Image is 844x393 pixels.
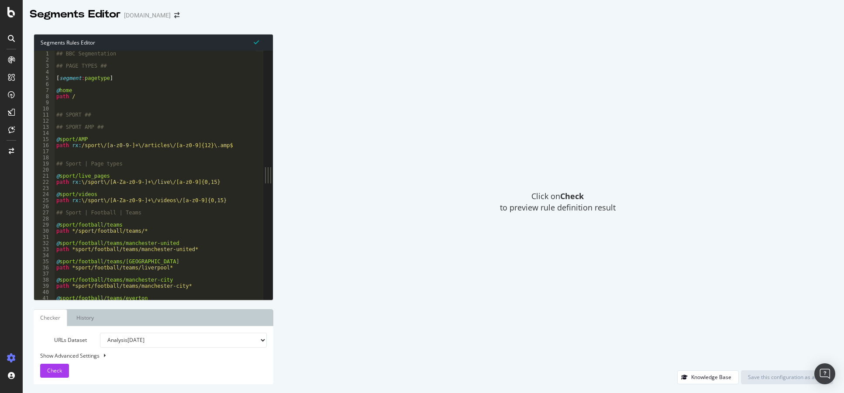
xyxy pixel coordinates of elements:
[560,191,584,201] strong: Check
[34,106,55,112] div: 10
[34,179,55,185] div: 22
[254,38,259,46] span: Syntax is valid
[677,373,739,381] a: Knowledge Base
[34,173,55,179] div: 21
[34,210,55,216] div: 27
[691,373,731,381] div: Knowledge Base
[34,216,55,222] div: 28
[34,197,55,203] div: 25
[34,118,55,124] div: 12
[34,148,55,155] div: 17
[40,364,69,378] button: Check
[34,75,55,81] div: 5
[748,373,826,381] div: Save this configuration as active
[34,87,55,93] div: 7
[34,203,55,210] div: 26
[34,333,93,348] label: URLs Dataset
[34,252,55,259] div: 34
[69,309,101,326] a: History
[34,136,55,142] div: 15
[34,222,55,228] div: 29
[34,167,55,173] div: 20
[741,370,833,384] button: Save this configuration as active
[34,34,273,51] div: Segments Rules Editor
[34,295,55,301] div: 41
[34,277,55,283] div: 38
[34,81,55,87] div: 6
[34,112,55,118] div: 11
[34,191,55,197] div: 24
[34,240,55,246] div: 32
[34,124,55,130] div: 13
[34,228,55,234] div: 30
[500,191,616,213] span: Click on to preview rule definition result
[30,7,121,22] div: Segments Editor
[47,367,62,374] span: Check
[34,246,55,252] div: 33
[34,63,55,69] div: 3
[34,185,55,191] div: 23
[814,363,835,384] div: Open Intercom Messenger
[34,57,55,63] div: 2
[34,161,55,167] div: 19
[677,370,739,384] button: Knowledge Base
[34,259,55,265] div: 35
[34,142,55,148] div: 16
[174,12,179,18] div: arrow-right-arrow-left
[34,69,55,75] div: 4
[34,283,55,289] div: 39
[34,155,55,161] div: 18
[34,309,67,326] a: Checker
[34,93,55,100] div: 8
[34,100,55,106] div: 9
[34,265,55,271] div: 36
[34,271,55,277] div: 37
[34,289,55,295] div: 40
[124,11,171,20] div: [DOMAIN_NAME]
[34,234,55,240] div: 31
[34,51,55,57] div: 1
[34,352,260,359] div: Show Advanced Settings
[34,130,55,136] div: 14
